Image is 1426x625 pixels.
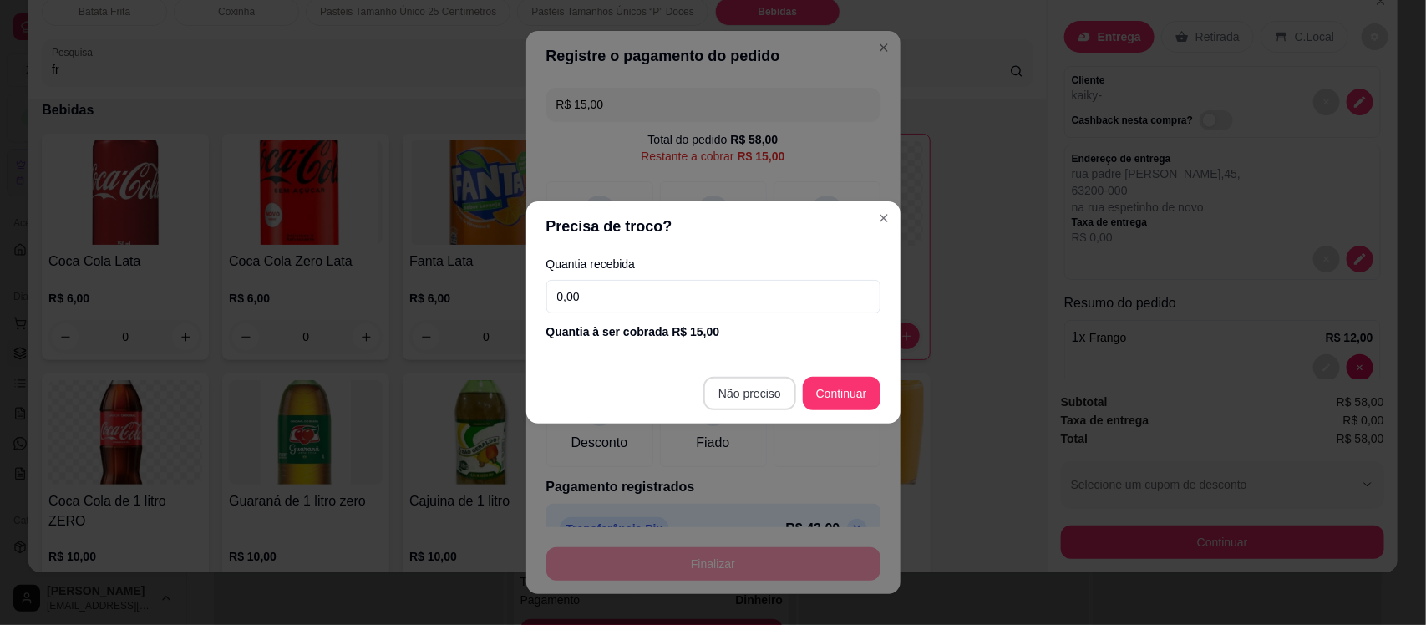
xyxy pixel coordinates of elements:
[526,201,901,252] header: Precisa de troco?
[546,323,880,340] div: Quantia à ser cobrada R$ 15,00
[546,258,880,270] label: Quantia recebida
[703,377,796,410] button: Não preciso
[803,377,880,410] button: Continuar
[870,205,897,231] button: Close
